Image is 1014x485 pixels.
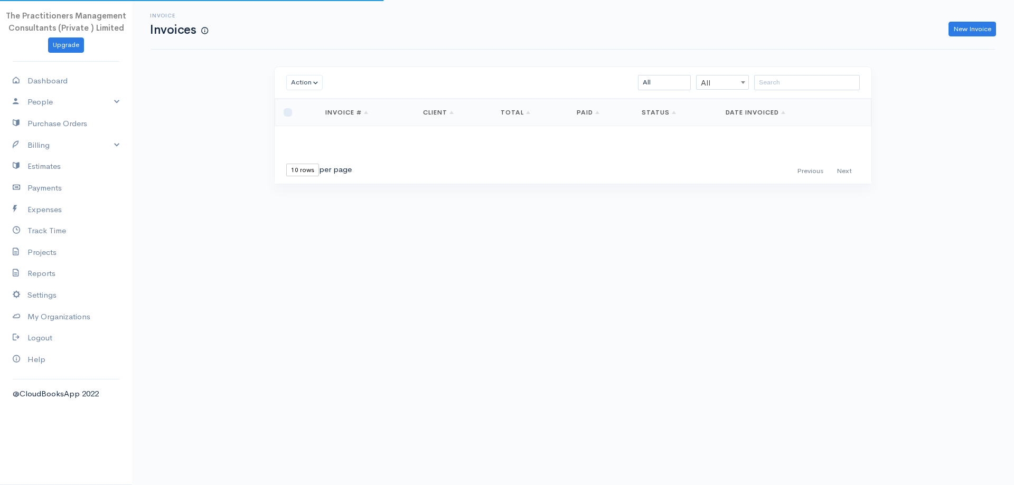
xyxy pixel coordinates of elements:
[754,75,860,90] input: Search
[726,108,785,117] a: Date Invoiced
[201,26,208,35] span: How to create your first Invoice?
[642,108,676,117] a: Status
[6,11,126,33] span: The Practitioners Management Consultants (Private ) Limited
[577,108,599,117] a: Paid
[13,388,119,400] div: @CloudBooksApp 2022
[696,75,749,90] span: All
[150,23,208,36] h1: Invoices
[48,37,84,53] a: Upgrade
[286,164,352,176] div: per page
[150,13,208,18] h6: Invoice
[286,75,323,90] button: Action
[949,22,996,37] a: New Invoice
[501,108,530,117] a: Total
[325,108,368,117] a: Invoice #
[697,75,748,90] span: All
[423,108,454,117] a: Client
